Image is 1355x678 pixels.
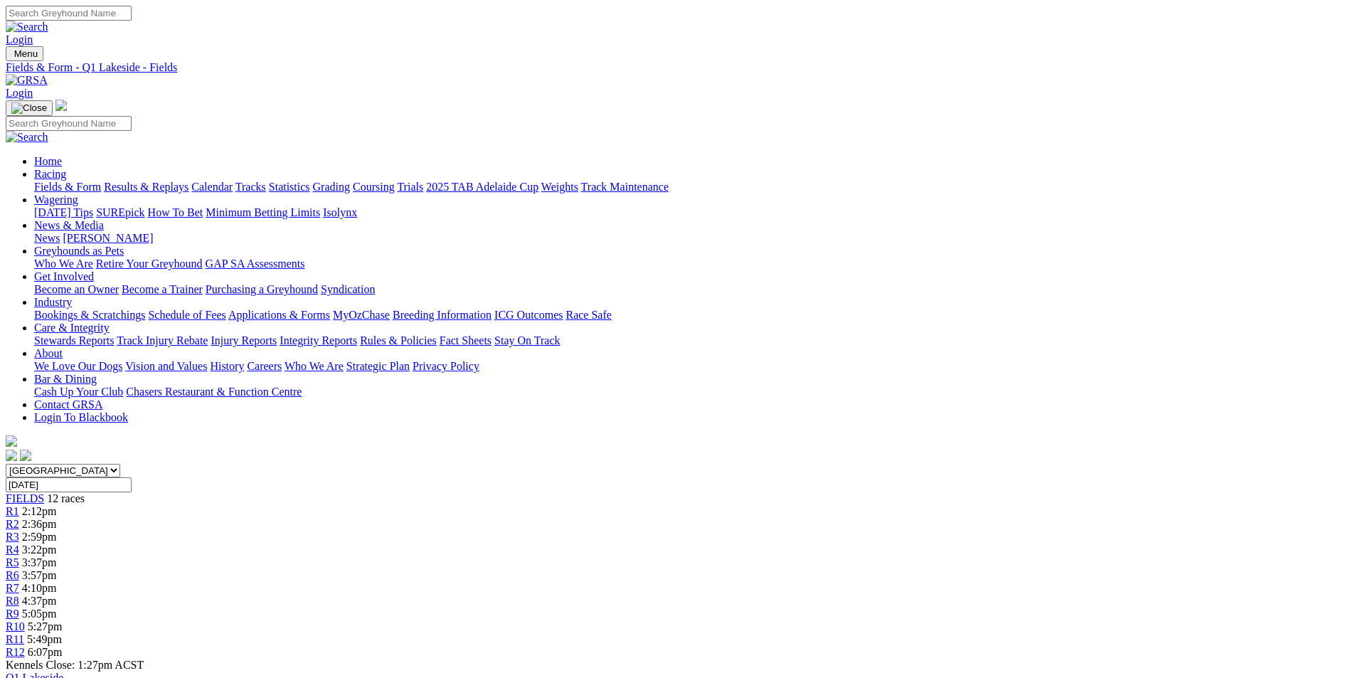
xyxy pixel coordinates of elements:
a: Track Injury Rebate [117,334,208,346]
a: Care & Integrity [34,322,110,334]
a: ICG Outcomes [494,309,563,321]
a: Grading [313,181,350,193]
input: Select date [6,477,132,492]
a: Contact GRSA [34,398,102,410]
a: Calendar [191,181,233,193]
a: Weights [541,181,578,193]
a: News [34,232,60,244]
a: Trials [397,181,423,193]
a: About [34,347,63,359]
span: R7 [6,582,19,594]
a: Home [34,155,62,167]
span: 3:22pm [22,544,57,556]
a: 2025 TAB Adelaide Cup [426,181,538,193]
span: R6 [6,569,19,581]
span: Menu [14,48,38,59]
div: News & Media [34,232,1349,245]
a: Stay On Track [494,334,560,346]
a: Fields & Form [34,181,101,193]
a: R1 [6,505,19,517]
a: Industry [34,296,72,308]
a: Privacy Policy [413,360,479,372]
a: Careers [247,360,282,372]
a: R4 [6,544,19,556]
span: 6:07pm [28,646,63,658]
a: Purchasing a Greyhound [206,283,318,295]
a: How To Bet [148,206,203,218]
a: Strategic Plan [346,360,410,372]
a: Breeding Information [393,309,491,321]
a: Who We Are [285,360,344,372]
img: facebook.svg [6,450,17,461]
a: R12 [6,646,25,658]
span: 3:37pm [22,556,57,568]
a: FIELDS [6,492,44,504]
a: Injury Reports [211,334,277,346]
img: GRSA [6,74,48,87]
span: R5 [6,556,19,568]
span: 12 races [47,492,85,504]
a: R3 [6,531,19,543]
img: logo-grsa-white.png [6,435,17,447]
a: R9 [6,608,19,620]
img: twitter.svg [20,450,31,461]
div: Wagering [34,206,1349,219]
a: Bookings & Scratchings [34,309,145,321]
a: Chasers Restaurant & Function Centre [126,386,302,398]
a: Wagering [34,194,78,206]
a: Stewards Reports [34,334,114,346]
a: Login [6,87,33,99]
a: News & Media [34,219,104,231]
a: R10 [6,620,25,632]
span: 5:49pm [27,633,62,645]
span: 3:57pm [22,569,57,581]
a: R11 [6,633,24,645]
span: R2 [6,518,19,530]
span: 4:37pm [22,595,57,607]
a: Greyhounds as Pets [34,245,124,257]
a: Fact Sheets [440,334,491,346]
a: Track Maintenance [581,181,669,193]
a: Integrity Reports [280,334,357,346]
img: logo-grsa-white.png [55,100,67,111]
a: Applications & Forms [228,309,330,321]
a: Tracks [235,181,266,193]
div: Racing [34,181,1349,194]
span: 4:10pm [22,582,57,594]
div: Get Involved [34,283,1349,296]
a: Become an Owner [34,283,119,295]
a: Bar & Dining [34,373,97,385]
a: Statistics [269,181,310,193]
span: 5:05pm [22,608,57,620]
span: 2:36pm [22,518,57,530]
img: Close [11,102,47,114]
a: Racing [34,168,66,180]
div: Greyhounds as Pets [34,258,1349,270]
a: History [210,360,244,372]
button: Toggle navigation [6,100,53,116]
a: Coursing [353,181,395,193]
span: 2:59pm [22,531,57,543]
a: [PERSON_NAME] [63,232,153,244]
input: Search [6,116,132,131]
a: R8 [6,595,19,607]
a: Fields & Form - Q1 Lakeside - Fields [6,61,1349,74]
span: Kennels Close: 1:27pm ACST [6,659,144,671]
a: GAP SA Assessments [206,258,305,270]
a: MyOzChase [333,309,390,321]
a: Isolynx [323,206,357,218]
div: About [34,360,1349,373]
a: Who We Are [34,258,93,270]
div: Industry [34,309,1349,322]
span: 5:27pm [28,620,63,632]
a: Cash Up Your Club [34,386,123,398]
a: Rules & Policies [360,334,437,346]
